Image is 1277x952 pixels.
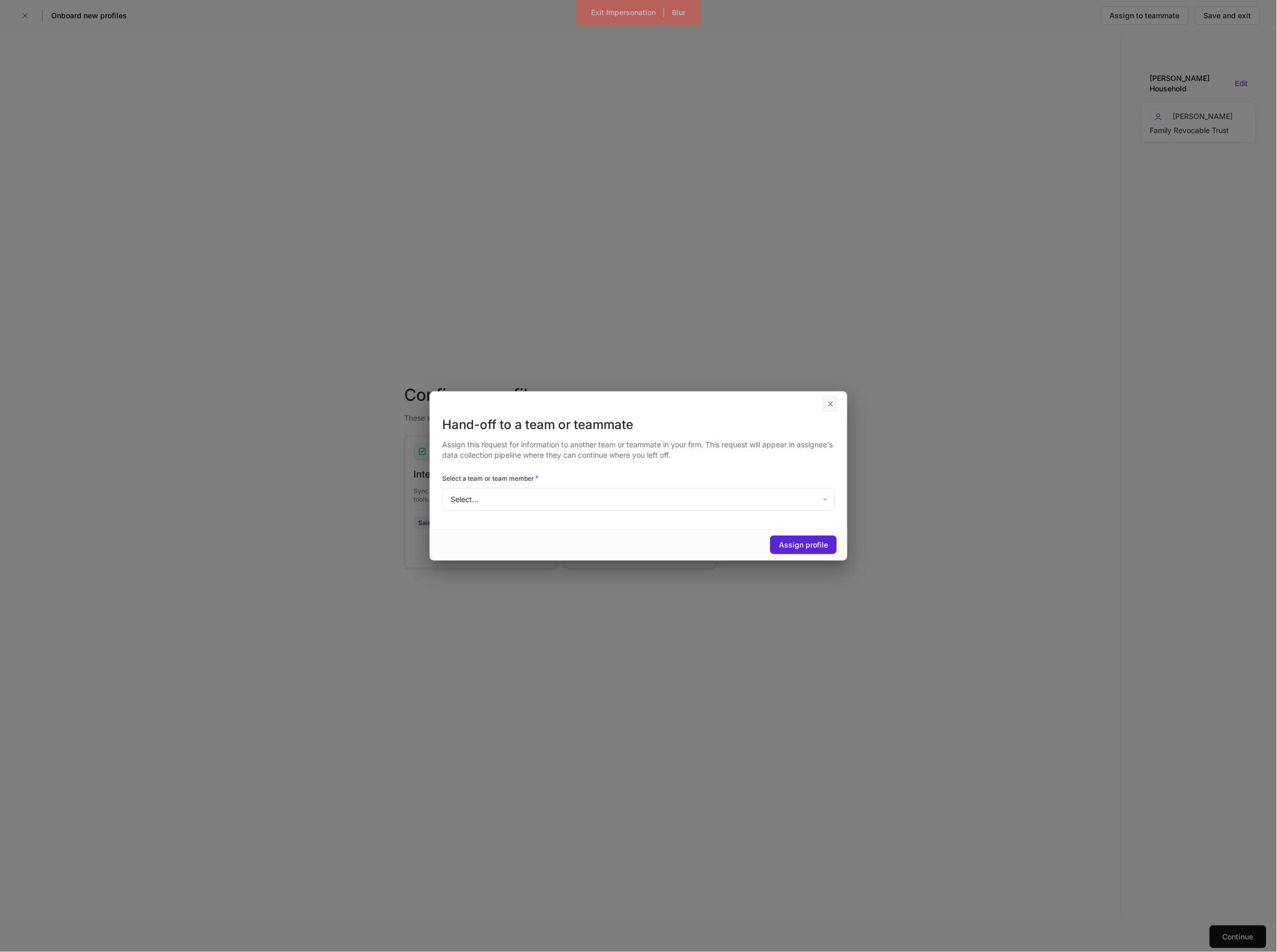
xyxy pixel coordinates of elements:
button: Assign profile [770,535,837,554]
div: Hand-off to a team or teammate [442,416,835,433]
div: Blur [672,7,686,18]
div: Assign profile [779,540,828,550]
div: Exit Impersonation [592,7,656,18]
div: Select... [442,488,834,511]
h6: Select a team or team member [442,473,539,483]
div: Assign this request for information to another team or teammate in your firm. This request will a... [442,433,835,460]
